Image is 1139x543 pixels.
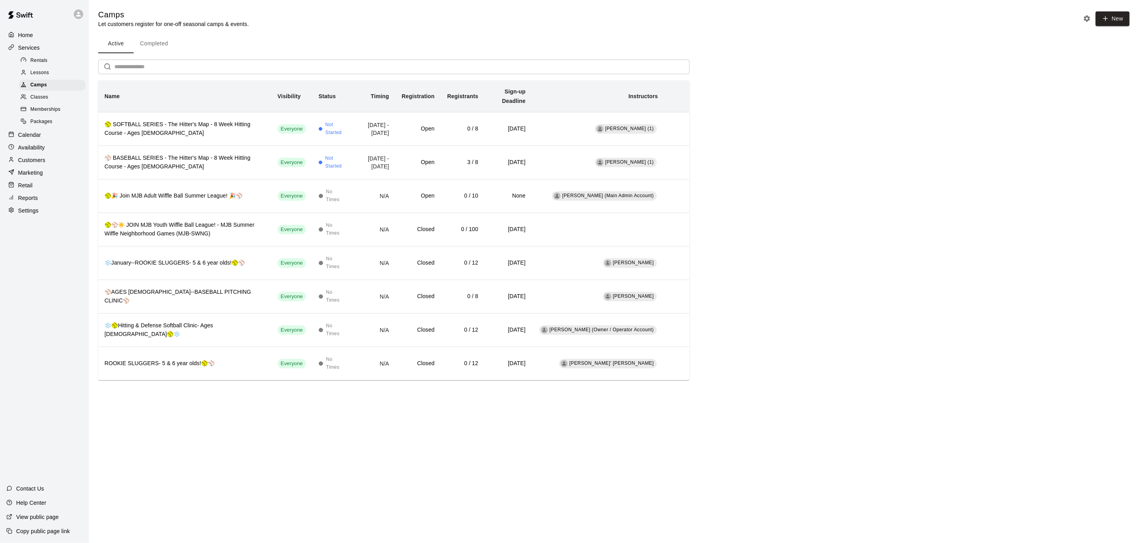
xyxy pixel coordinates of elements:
h6: 0 / 12 [447,326,478,334]
h6: 0 / 8 [447,292,478,301]
button: Completed [134,34,174,53]
div: This service is visible to all of your customers [278,191,306,201]
a: Services [6,42,82,54]
b: Timing [371,93,389,99]
div: Customers [6,154,82,166]
p: Contact Us [16,485,44,493]
h6: 🥎🎉 Join MJB Adult Wiffle Ball Summer League! 🎉⚾️ [104,192,265,200]
span: No Times [326,322,347,338]
span: [PERSON_NAME] (Owner / Operator Account) [550,327,654,332]
b: Registration [402,93,434,99]
p: Home [18,31,33,39]
td: N/A [353,179,395,213]
p: Help Center [16,499,46,507]
span: [PERSON_NAME]' [PERSON_NAME] [569,360,654,366]
span: Not Started [325,121,347,137]
span: Everyone [278,125,306,133]
div: This service is visible to all of your customers [278,158,306,167]
a: Packages [19,116,89,128]
span: No Times [326,289,347,304]
h6: [DATE] [491,326,526,334]
div: Lessons [19,67,86,78]
p: Calendar [18,131,41,139]
h6: Open [402,158,434,167]
span: Rentals [30,57,48,65]
b: Instructors [628,93,658,99]
a: Calendar [6,129,82,141]
b: Visibility [278,93,301,99]
div: This service is visible to all of your customers [278,359,306,368]
p: Retail [18,181,33,189]
a: Home [6,29,82,41]
p: Customers [18,156,45,164]
button: Active [98,34,134,53]
h6: Closed [402,359,434,368]
a: Retail [6,179,82,191]
td: N/A [353,213,395,246]
div: This service is visible to all of your customers [278,325,306,335]
td: N/A [353,246,395,280]
span: Everyone [278,327,306,334]
span: Everyone [278,159,306,166]
b: Name [104,93,120,99]
div: Cory Sawka (1) [597,159,604,166]
h6: 🥎⚾️☀️ JOIN MJB Youth Wiffle Ball League! - MJB Summer Wiffle Neighborhood Games (MJB-SWNG) [104,221,265,238]
h6: Closed [402,225,434,234]
td: N/A [353,313,395,347]
div: Cory Sawka (1) [597,125,604,132]
span: Lessons [30,69,49,77]
span: No Times [326,188,347,204]
span: Memberships [30,106,60,114]
h6: ⚾️AGES [DEMOGRAPHIC_DATA]--BASEBALL PITCHING CLINIC⚾️ [104,288,265,305]
span: [PERSON_NAME] (1) [605,159,654,165]
div: Michelle Sawka (Owner / Operator Account) [541,327,548,334]
h6: ⚾️ BASEBALL SERIES - The Hitter's Map - 8 Week Hitting Course - Ages [DEMOGRAPHIC_DATA] [104,154,265,171]
div: Shawn Frye [604,293,611,300]
span: Everyone [278,226,306,233]
p: Reports [18,194,38,202]
span: Not Started [325,155,347,170]
div: Camps [19,80,86,91]
span: Classes [30,93,48,101]
td: N/A [353,280,395,313]
h6: [DATE] [491,125,526,133]
a: Reports [6,192,82,204]
span: [PERSON_NAME] [613,293,654,299]
a: Settings [6,205,82,216]
h6: 0 / 10 [447,192,478,200]
span: [PERSON_NAME] (1) [605,126,654,131]
a: Marketing [6,167,82,179]
span: No Times [326,356,347,371]
a: Lessons [19,67,89,79]
span: No Times [326,255,347,271]
div: Memberships [19,104,86,115]
div: Rentals [19,55,86,66]
h6: 🥎 SOFTBALL SERIES - The Hitter's Map - 8 Week Hitting Course - Ages [DEMOGRAPHIC_DATA] [104,120,265,138]
table: simple table [98,80,690,380]
h5: Camps [98,9,249,20]
h6: ROOKIE SLUGGERS- 5 & 6 year olds!🥎⚾️ [104,359,265,368]
span: Packages [30,118,52,126]
div: Classes [19,92,86,103]
td: [DATE] - [DATE] [353,146,395,179]
h6: None [491,192,526,200]
p: Let customers register for one-off seasonal camps & events. [98,20,249,28]
div: Dana Henry [604,259,611,267]
h6: 3 / 8 [447,158,478,167]
h6: [DATE] [491,225,526,234]
p: Copy public page link [16,527,70,535]
span: Everyone [278,360,306,368]
span: Everyone [278,259,306,267]
div: This service is visible to all of your customers [278,225,306,234]
a: Rentals [19,54,89,67]
p: Marketing [18,169,43,177]
h6: 0 / 100 [447,225,478,234]
span: No Times [326,222,347,237]
span: [PERSON_NAME] (Main Admin Account) [562,193,654,198]
h6: 0 / 8 [447,125,478,133]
